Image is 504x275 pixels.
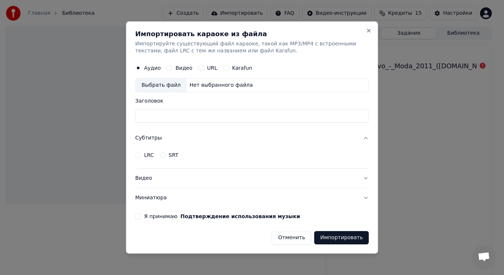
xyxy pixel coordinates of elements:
button: Миниатюра [135,188,369,207]
h2: Импортировать караоке из файла [135,31,369,37]
div: Нет выбранного файла [187,82,256,89]
button: Отменить [272,231,311,244]
button: Я принимаю [180,214,300,219]
label: Заголовок [135,99,369,104]
label: Karafun [232,66,252,71]
button: Субтитры [135,129,369,148]
label: LRC [144,152,154,158]
label: SRT [169,152,178,158]
div: Выбрать файл [136,79,187,92]
div: Субтитры [135,148,369,168]
label: URL [207,66,217,71]
button: Импортировать [314,231,369,244]
label: Видео [176,66,193,71]
label: Я принимаю [144,214,300,219]
p: Импортируйте существующий файл караоке, такой как MP3/MP4 с встроенными текстами, файл LRC с тем ... [135,40,369,55]
button: Видео [135,169,369,188]
label: Аудио [144,66,161,71]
